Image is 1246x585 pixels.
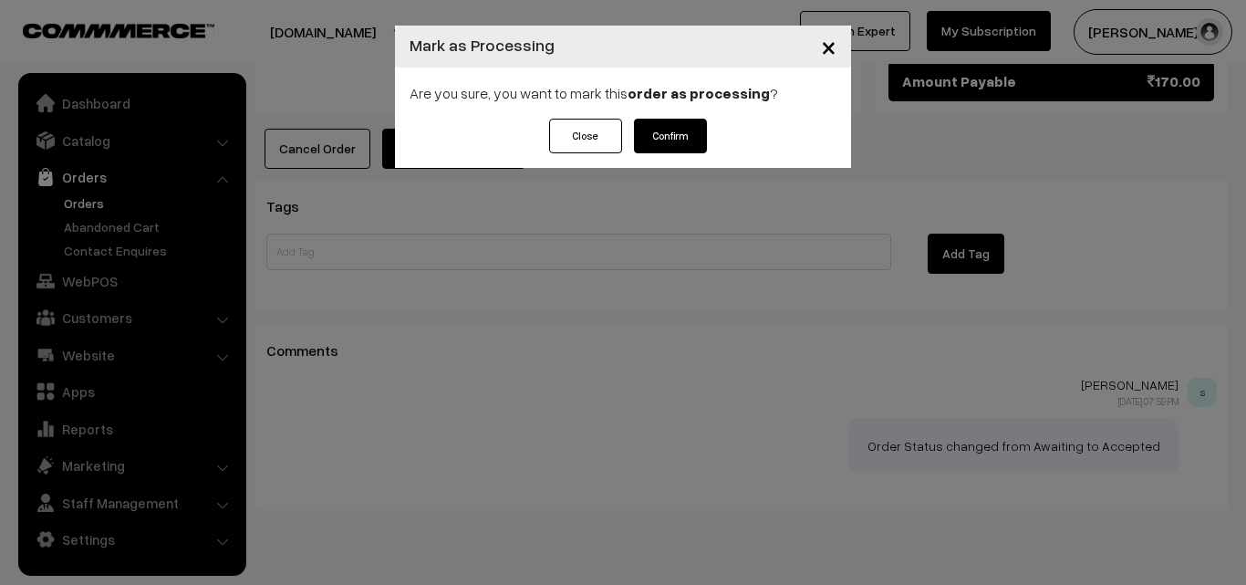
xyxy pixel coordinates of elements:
[410,33,555,57] h4: Mark as Processing
[395,68,851,119] div: Are you sure, you want to mark this ?
[549,119,622,153] button: Close
[634,119,707,153] button: Confirm
[806,18,851,75] button: Close
[821,29,836,63] span: ×
[628,84,770,102] strong: order as processing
